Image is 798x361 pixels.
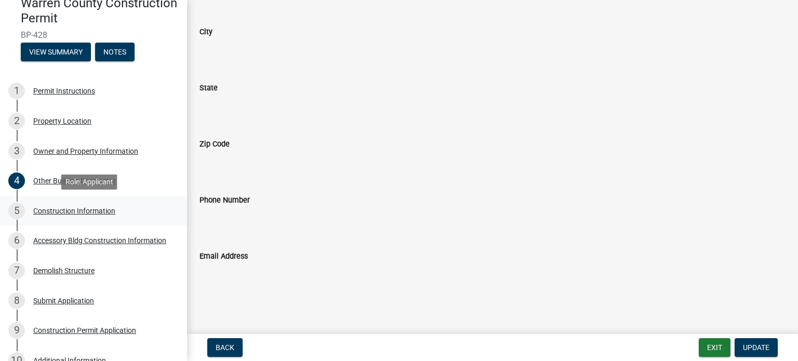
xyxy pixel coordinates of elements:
div: Owner and Property Information [33,148,138,155]
div: Demolish Structure [33,267,95,274]
div: Permit Instructions [33,87,95,95]
label: Email Address [199,253,248,260]
button: Update [735,338,778,357]
div: 4 [8,172,25,189]
label: City [199,29,212,36]
div: 3 [8,143,25,159]
div: 5 [8,203,25,219]
div: Other Building Contractor [33,177,116,184]
button: Back [207,338,243,357]
button: Exit [699,338,730,357]
div: Role: Applicant [61,175,117,190]
button: View Summary [21,43,91,61]
div: 7 [8,262,25,279]
div: 6 [8,232,25,249]
div: 8 [8,292,25,309]
div: Accessory Bldg Construction Information [33,237,166,244]
div: Submit Application [33,297,94,304]
div: 9 [8,322,25,339]
span: Update [743,343,769,352]
wm-modal-confirm: Summary [21,48,91,57]
div: Construction Information [33,207,115,215]
div: 2 [8,113,25,129]
div: Construction Permit Application [33,327,136,334]
button: Notes [95,43,135,61]
wm-modal-confirm: Notes [95,48,135,57]
div: Property Location [33,117,91,125]
span: Back [216,343,234,352]
label: State [199,85,218,92]
span: BP-428 [21,30,166,40]
label: Zip Code [199,141,230,148]
div: 1 [8,83,25,99]
label: Phone Number [199,197,250,204]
